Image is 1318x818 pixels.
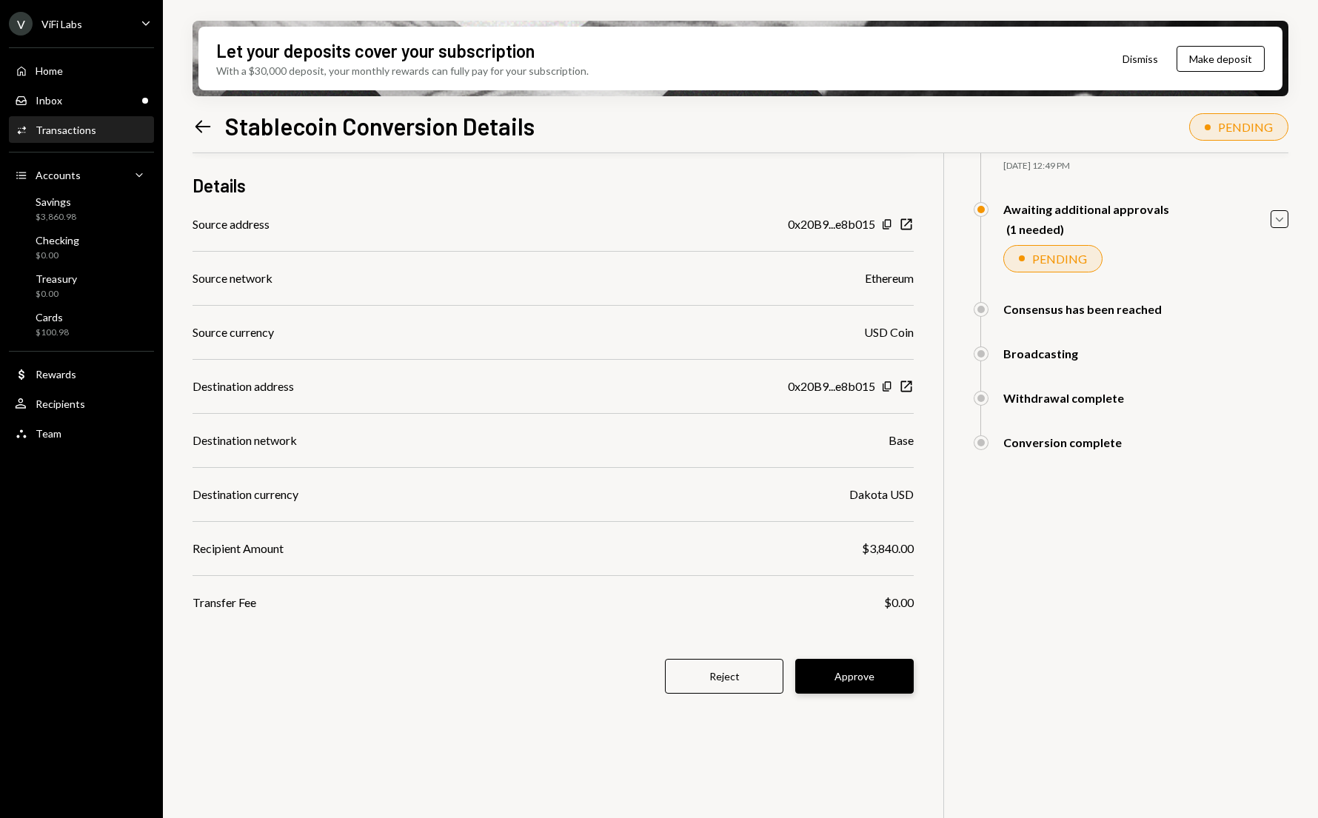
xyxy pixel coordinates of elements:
[36,398,85,410] div: Recipients
[36,288,77,301] div: $0.00
[665,659,783,694] button: Reject
[216,38,535,63] div: Let your deposits cover your subscription
[9,420,154,446] a: Team
[193,323,274,341] div: Source currency
[1003,202,1169,216] div: Awaiting additional approvals
[1006,222,1169,236] div: (1 needed)
[193,215,270,233] div: Source address
[1218,120,1273,134] div: PENDING
[9,306,154,342] a: Cards$100.98
[1104,41,1177,76] button: Dismiss
[193,432,297,449] div: Destination network
[193,269,272,287] div: Source network
[216,63,589,78] div: With a $30,000 deposit, your monthly rewards can fully pay for your subscription.
[1003,391,1124,405] div: Withdrawal complete
[1177,46,1265,72] button: Make deposit
[9,161,154,188] a: Accounts
[36,368,76,380] div: Rewards
[193,594,256,611] div: Transfer Fee
[795,659,914,694] button: Approve
[193,486,298,503] div: Destination currency
[862,540,914,557] div: $3,840.00
[889,432,914,449] div: Base
[9,361,154,387] a: Rewards
[36,64,63,77] div: Home
[9,229,154,265] a: Checking$0.00
[36,169,81,181] div: Accounts
[36,272,77,285] div: Treasury
[36,211,76,224] div: $3,860.98
[36,124,96,136] div: Transactions
[1003,346,1078,361] div: Broadcasting
[36,311,69,323] div: Cards
[9,191,154,227] a: Savings$3,860.98
[225,111,535,141] h1: Stablecoin Conversion Details
[9,390,154,417] a: Recipients
[36,195,76,208] div: Savings
[193,540,284,557] div: Recipient Amount
[193,173,246,198] h3: Details
[1003,435,1122,449] div: Conversion complete
[193,378,294,395] div: Destination address
[849,486,914,503] div: Dakota USD
[9,87,154,113] a: Inbox
[36,234,79,247] div: Checking
[36,94,62,107] div: Inbox
[1032,252,1087,266] div: PENDING
[884,594,914,611] div: $0.00
[36,427,61,440] div: Team
[788,215,875,233] div: 0x20B9...e8b015
[9,12,33,36] div: V
[36,326,69,339] div: $100.98
[1003,160,1288,172] div: [DATE] 12:49 PM
[36,249,79,262] div: $0.00
[9,57,154,84] a: Home
[9,116,154,143] a: Transactions
[788,378,875,395] div: 0x20B9...e8b015
[41,18,82,30] div: ViFi Labs
[864,323,914,341] div: USD Coin
[865,269,914,287] div: Ethereum
[1003,302,1162,316] div: Consensus has been reached
[9,268,154,304] a: Treasury$0.00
